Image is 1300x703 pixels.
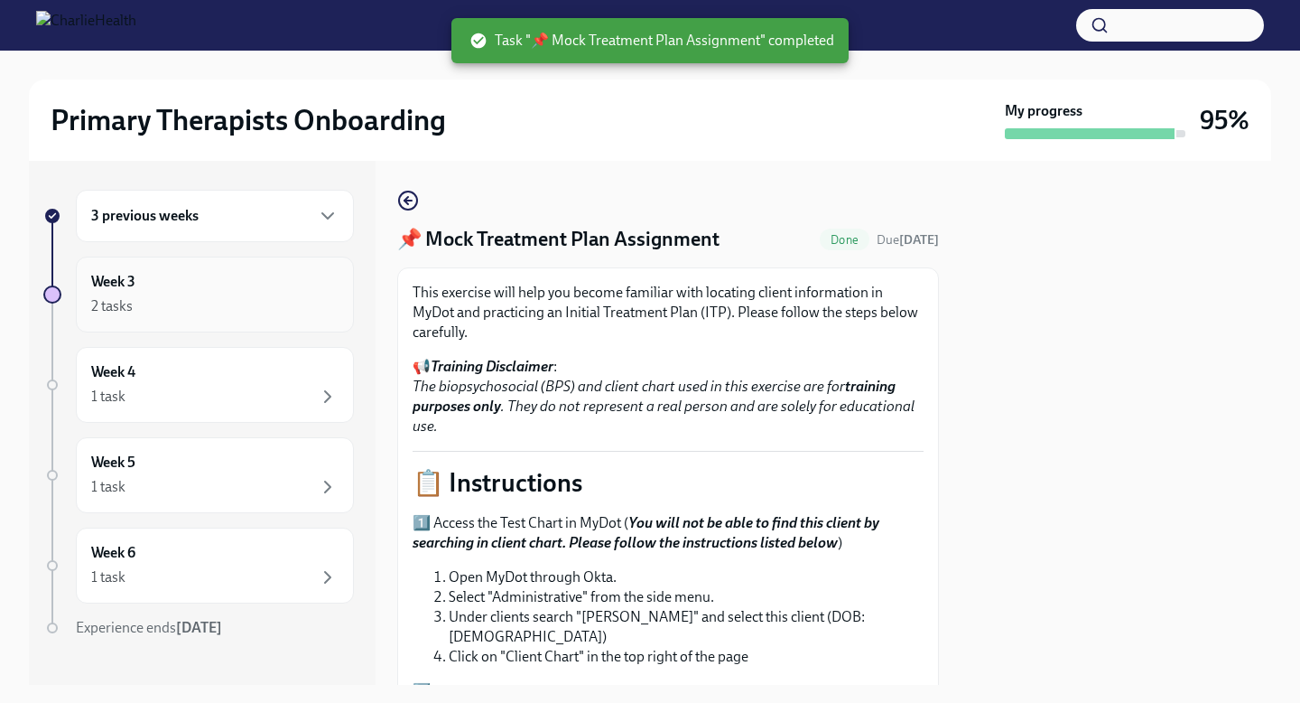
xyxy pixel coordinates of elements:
[43,528,354,604] a: Week 61 task
[91,453,135,473] h6: Week 5
[91,296,133,316] div: 2 tasks
[877,232,939,248] span: Due
[449,567,924,587] li: Open MyDot through Okta.
[1005,101,1082,121] strong: My progress
[1200,104,1249,136] h3: 95%
[51,102,446,138] h2: Primary Therapists Onboarding
[449,587,924,607] li: Select "Administrative" from the side menu.
[397,226,720,253] h4: 📌 Mock Treatment Plan Assignment
[413,357,924,436] p: 📢 :
[413,466,924,499] p: 📋 Instructions
[43,347,354,423] a: Week 41 task
[91,477,125,497] div: 1 task
[877,231,939,248] span: August 1st, 2025 08:00
[43,437,354,513] a: Week 51 task
[76,190,354,242] div: 3 previous weeks
[431,358,553,375] strong: Training Disclaimer
[176,619,222,636] strong: [DATE]
[449,607,924,647] li: Under clients search "[PERSON_NAME]" and select this client (DOB: [DEMOGRAPHIC_DATA])
[449,647,924,667] li: Click on "Client Chart" in the top right of the page
[91,362,135,382] h6: Week 4
[91,567,125,587] div: 1 task
[413,378,915,435] em: The biopsychosocial (BPS) and client chart used in this exercise are for . They do not represent ...
[469,31,834,51] span: Task "📌 Mock Treatment Plan Assignment" completed
[43,257,354,333] a: Week 32 tasks
[91,543,135,563] h6: Week 6
[91,206,199,226] h6: 3 previous weeks
[413,283,924,342] p: This exercise will help you become familiar with locating client information in MyDot and practic...
[413,514,879,551] strong: You will not be able to find this client by searching in client chart. Please follow the instruct...
[413,513,924,553] p: 1️⃣ Access the Test Chart in MyDot ( )
[36,11,136,40] img: CharlieHealth
[76,619,222,636] span: Experience ends
[91,272,135,292] h6: Week 3
[91,387,125,407] div: 1 task
[820,233,869,247] span: Done
[899,232,939,248] strong: [DATE]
